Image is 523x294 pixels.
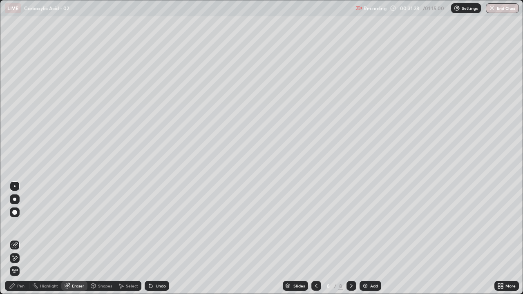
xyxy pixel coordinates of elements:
div: 8 [324,283,333,288]
div: Eraser [72,284,84,288]
p: LIVE [7,5,18,11]
div: Select [126,284,138,288]
div: More [505,284,516,288]
img: add-slide-button [362,283,369,289]
span: Erase all [10,269,19,274]
div: Undo [156,284,166,288]
p: Settings [462,6,478,10]
p: Carboxylic Acid - 02 [24,5,69,11]
div: Add [370,284,378,288]
img: class-settings-icons [454,5,460,11]
img: end-class-cross [489,5,495,11]
button: End Class [486,3,519,13]
p: Recording [364,5,387,11]
div: Shapes [98,284,112,288]
div: 8 [338,282,343,290]
div: Slides [293,284,305,288]
div: Highlight [40,284,58,288]
img: recording.375f2c34.svg [355,5,362,11]
div: Pen [17,284,25,288]
div: / [334,283,337,288]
